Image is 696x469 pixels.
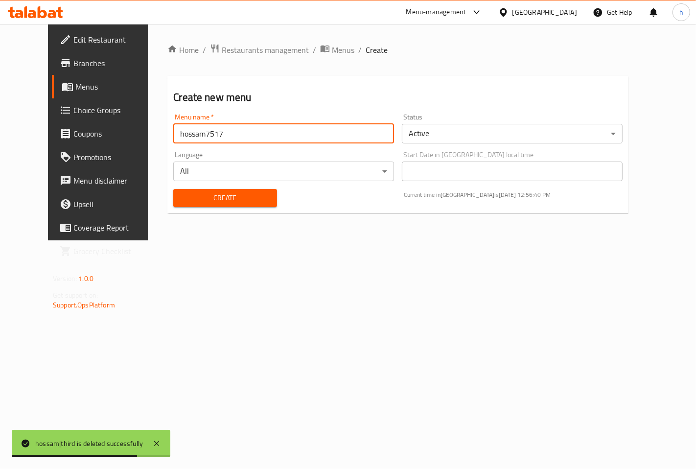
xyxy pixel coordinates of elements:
[73,57,156,69] span: Branches
[173,90,623,105] h2: Create new menu
[167,44,628,56] nav: breadcrumb
[73,222,156,234] span: Coverage Report
[358,44,362,56] li: /
[73,245,156,257] span: Grocery Checklist
[203,44,206,56] li: /
[52,239,164,263] a: Grocery Checklist
[332,44,354,56] span: Menus
[404,190,623,199] p: Current time in [GEOGRAPHIC_DATA] is [DATE] 12:56:40 PM
[52,98,164,122] a: Choice Groups
[52,145,164,169] a: Promotions
[53,299,115,311] a: Support.OpsPlatform
[73,104,156,116] span: Choice Groups
[73,175,156,187] span: Menu disclaimer
[73,34,156,46] span: Edit Restaurant
[167,44,199,56] a: Home
[366,44,388,56] span: Create
[52,122,164,145] a: Coupons
[181,192,269,204] span: Create
[679,7,683,18] span: h
[78,272,93,285] span: 1.0.0
[52,51,164,75] a: Branches
[73,151,156,163] span: Promotions
[52,75,164,98] a: Menus
[512,7,577,18] div: [GEOGRAPHIC_DATA]
[173,189,277,207] button: Create
[402,124,623,143] div: Active
[73,128,156,140] span: Coupons
[173,162,394,181] div: All
[75,81,156,93] span: Menus
[52,28,164,51] a: Edit Restaurant
[210,44,309,56] a: Restaurants management
[52,169,164,192] a: Menu disclaimer
[406,6,466,18] div: Menu-management
[52,192,164,216] a: Upsell
[313,44,316,56] li: /
[173,124,394,143] input: Please enter Menu name
[53,272,77,285] span: Version:
[53,289,98,302] span: Get support on:
[222,44,309,56] span: Restaurants management
[52,216,164,239] a: Coverage Report
[35,438,143,449] div: hossam|third is deleted successfully
[320,44,354,56] a: Menus
[73,198,156,210] span: Upsell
